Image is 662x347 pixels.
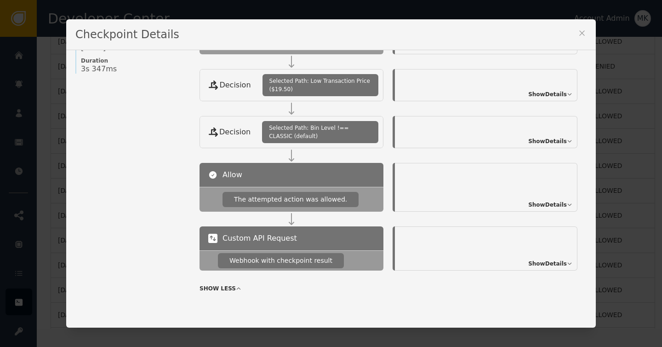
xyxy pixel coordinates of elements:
[66,19,596,50] div: Checkpoint Details
[229,256,332,266] div: Webhook with checkpoint result
[81,64,117,74] span: 3s 347ms
[269,77,371,93] span: Selected Path: Low Transaction Price ($19.50)
[528,260,567,268] span: Show Details
[269,124,371,140] span: Selected Path: Bin Level !== CLASSIC (default)
[219,80,251,91] span: Decision
[528,201,567,209] span: Show Details
[528,90,567,98] span: Show Details
[223,192,359,207] div: The attempted action was allowed.
[81,57,190,64] span: Duration
[200,284,236,293] span: SHOW LESS
[223,169,242,180] span: Allow
[223,233,297,244] span: Custom API Request
[528,137,567,145] span: Show Details
[219,127,251,138] span: Decision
